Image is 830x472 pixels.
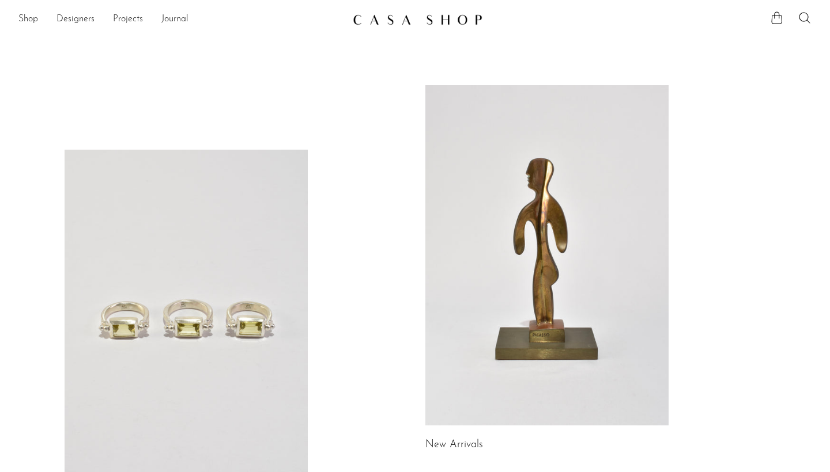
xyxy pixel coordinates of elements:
ul: NEW HEADER MENU [18,10,344,29]
a: Journal [161,12,188,27]
a: New Arrivals [425,440,483,450]
a: Designers [56,12,95,27]
a: Shop [18,12,38,27]
a: Projects [113,12,143,27]
nav: Desktop navigation [18,10,344,29]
